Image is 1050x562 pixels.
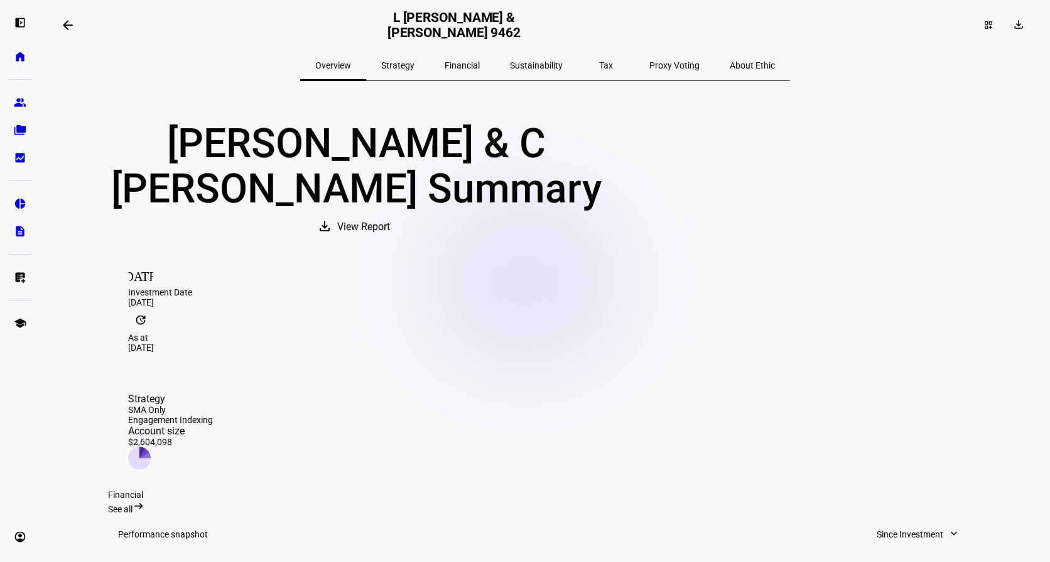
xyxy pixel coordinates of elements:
[60,18,75,33] mat-icon: arrow_backwards
[8,118,33,143] a: folder_copy
[128,307,153,333] mat-icon: update
[128,415,213,425] div: Engagement Indexing
[8,90,33,115] a: group
[108,121,604,212] div: [PERSON_NAME] & C [PERSON_NAME] Summary
[315,61,351,70] span: Overview
[445,61,480,70] span: Financial
[317,219,332,234] mat-icon: download
[948,527,960,540] mat-icon: expand_more
[14,317,26,329] eth-mat-symbol: school
[108,504,133,514] span: See all
[128,343,962,353] div: [DATE]
[14,531,26,543] eth-mat-symbol: account_circle
[14,271,26,284] eth-mat-symbol: list_alt_add
[128,393,213,405] div: Strategy
[305,212,408,242] button: View Report
[14,50,26,63] eth-mat-symbol: home
[133,500,145,512] mat-icon: arrow_right_alt
[649,61,700,70] span: Proxy Voting
[599,61,613,70] span: Tax
[14,225,26,238] eth-mat-symbol: description
[14,197,26,210] eth-mat-symbol: pie_chart
[8,191,33,216] a: pie_chart
[730,61,775,70] span: About Ethic
[1012,18,1025,31] mat-icon: download
[983,20,993,30] mat-icon: dashboard_customize
[381,61,414,70] span: Strategy
[128,297,962,307] div: [DATE]
[14,152,26,164] eth-mat-symbol: bid_landscape
[128,262,153,287] mat-icon: [DATE]
[14,16,26,29] eth-mat-symbol: left_panel_open
[877,522,943,547] span: Since Investment
[118,529,208,539] h3: Performance snapshot
[8,145,33,170] a: bid_landscape
[128,333,962,343] div: As at
[14,124,26,136] eth-mat-symbol: folder_copy
[128,437,213,447] div: $2,604,098
[337,212,390,242] span: View Report
[864,522,972,547] button: Since Investment
[128,425,213,437] div: Account size
[382,10,526,40] h2: L [PERSON_NAME] & [PERSON_NAME] 9462
[128,405,213,415] div: SMA Only
[128,287,962,297] div: Investment Date
[108,490,982,500] div: Financial
[8,219,33,244] a: description
[510,61,563,70] span: Sustainability
[8,44,33,69] a: home
[14,96,26,109] eth-mat-symbol: group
